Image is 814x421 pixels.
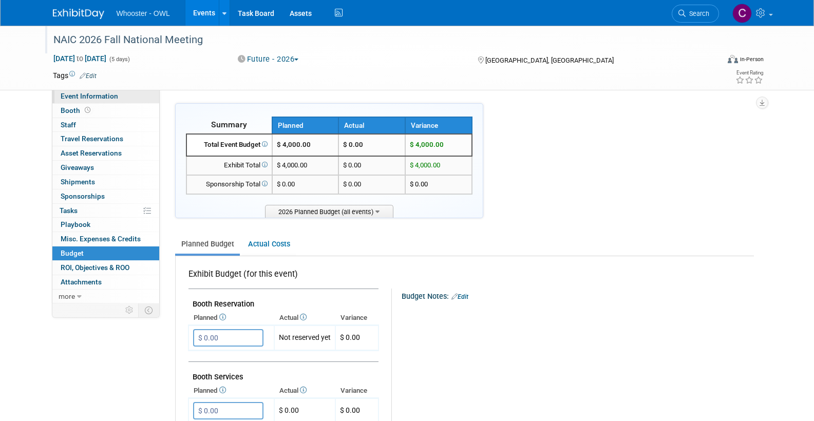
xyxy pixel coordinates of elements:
[335,384,378,398] th: Variance
[52,146,159,160] a: Asset Reservations
[61,149,122,157] span: Asset Reservations
[234,54,302,65] button: Future - 2026
[52,246,159,260] a: Budget
[485,56,614,64] span: [GEOGRAPHIC_DATA], [GEOGRAPHIC_DATA]
[52,261,159,275] a: ROI, Objectives & ROO
[272,117,339,134] th: Planned
[410,141,444,148] span: $ 4,000.00
[52,290,159,303] a: more
[211,120,247,129] span: Summary
[338,117,405,134] th: Actual
[188,289,378,311] td: Booth Reservation
[451,293,468,300] a: Edit
[52,118,159,132] a: Staff
[52,232,159,246] a: Misc. Expenses & Credits
[121,303,139,317] td: Personalize Event Tab Strip
[175,235,240,254] a: Planned Budget
[61,263,129,272] span: ROI, Objectives & ROO
[277,180,295,188] span: $ 0.00
[61,249,84,257] span: Budget
[61,192,105,200] span: Sponsorships
[61,121,76,129] span: Staff
[59,292,75,300] span: more
[410,180,428,188] span: $ 0.00
[61,92,118,100] span: Event Information
[740,55,764,63] div: In-Person
[242,235,296,254] a: Actual Costs
[335,311,378,325] th: Variance
[52,189,159,203] a: Sponsorships
[277,161,307,169] span: $ 4,000.00
[340,406,360,414] span: $ 0.00
[188,311,274,325] th: Planned
[405,117,472,134] th: Variance
[80,72,97,80] a: Edit
[188,362,378,384] td: Booth Services
[52,218,159,232] a: Playbook
[52,161,159,175] a: Giveaways
[728,55,738,63] img: Format-Inperson.png
[338,156,405,175] td: $ 0.00
[265,205,393,218] span: 2026 Planned Budget (all events)
[274,326,335,351] td: Not reserved yet
[53,54,107,63] span: [DATE] [DATE]
[61,135,123,143] span: Travel Reservations
[686,10,709,17] span: Search
[50,31,704,49] div: NAIC 2026 Fall National Meeting
[338,134,405,156] td: $ 0.00
[52,132,159,146] a: Travel Reservations
[52,204,159,218] a: Tasks
[61,220,90,228] span: Playbook
[732,4,752,23] img: Clare Louise Southcombe
[75,54,85,63] span: to
[188,384,274,398] th: Planned
[117,9,170,17] span: Whooster - OWL
[274,311,335,325] th: Actual
[277,141,311,148] span: $ 4,000.00
[658,53,764,69] div: Event Format
[191,161,268,170] div: Exhibit Total
[188,269,374,285] div: Exhibit Budget (for this event)
[61,235,141,243] span: Misc. Expenses & Credits
[61,278,102,286] span: Attachments
[402,289,753,302] div: Budget Notes:
[191,140,268,150] div: Total Event Budget
[672,5,719,23] a: Search
[61,163,94,171] span: Giveaways
[138,303,159,317] td: Toggle Event Tabs
[52,275,159,289] a: Attachments
[83,106,92,114] span: Booth not reserved yet
[338,175,405,194] td: $ 0.00
[52,89,159,103] a: Event Information
[340,333,360,341] span: $ 0.00
[61,178,95,186] span: Shipments
[61,106,92,114] span: Booth
[410,161,440,169] span: $ 4,000.00
[53,9,104,19] img: ExhibitDay
[108,56,130,63] span: (5 days)
[735,70,763,75] div: Event Rating
[52,104,159,118] a: Booth
[60,206,78,215] span: Tasks
[191,180,268,189] div: Sponsorship Total
[274,384,335,398] th: Actual
[52,175,159,189] a: Shipments
[53,70,97,81] td: Tags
